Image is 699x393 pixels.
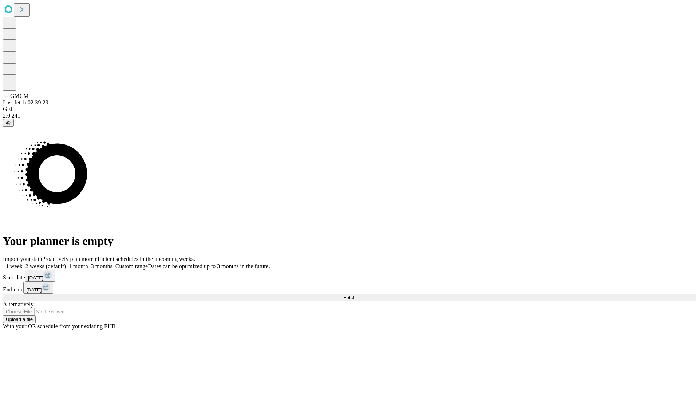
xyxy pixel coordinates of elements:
[343,295,355,300] span: Fetch
[3,282,696,294] div: End date
[3,323,116,329] span: With your OR schedule from your existing EHR
[26,287,42,293] span: [DATE]
[3,99,48,106] span: Last fetch: 02:39:29
[3,294,696,301] button: Fetch
[3,106,696,112] div: GEI
[25,270,55,282] button: [DATE]
[3,315,36,323] button: Upload a file
[6,263,23,269] span: 1 week
[3,119,14,127] button: @
[28,275,43,281] span: [DATE]
[42,256,195,262] span: Proactively plan more efficient schedules in the upcoming weeks.
[91,263,112,269] span: 3 months
[3,301,33,307] span: Alternatively
[3,112,696,119] div: 2.0.241
[23,282,53,294] button: [DATE]
[3,256,42,262] span: Import your data
[69,263,88,269] span: 1 month
[25,263,66,269] span: 2 weeks (default)
[148,263,270,269] span: Dates can be optimized up to 3 months in the future.
[3,270,696,282] div: Start date
[6,120,11,126] span: @
[115,263,148,269] span: Custom range
[10,93,29,99] span: GMCM
[3,234,696,248] h1: Your planner is empty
